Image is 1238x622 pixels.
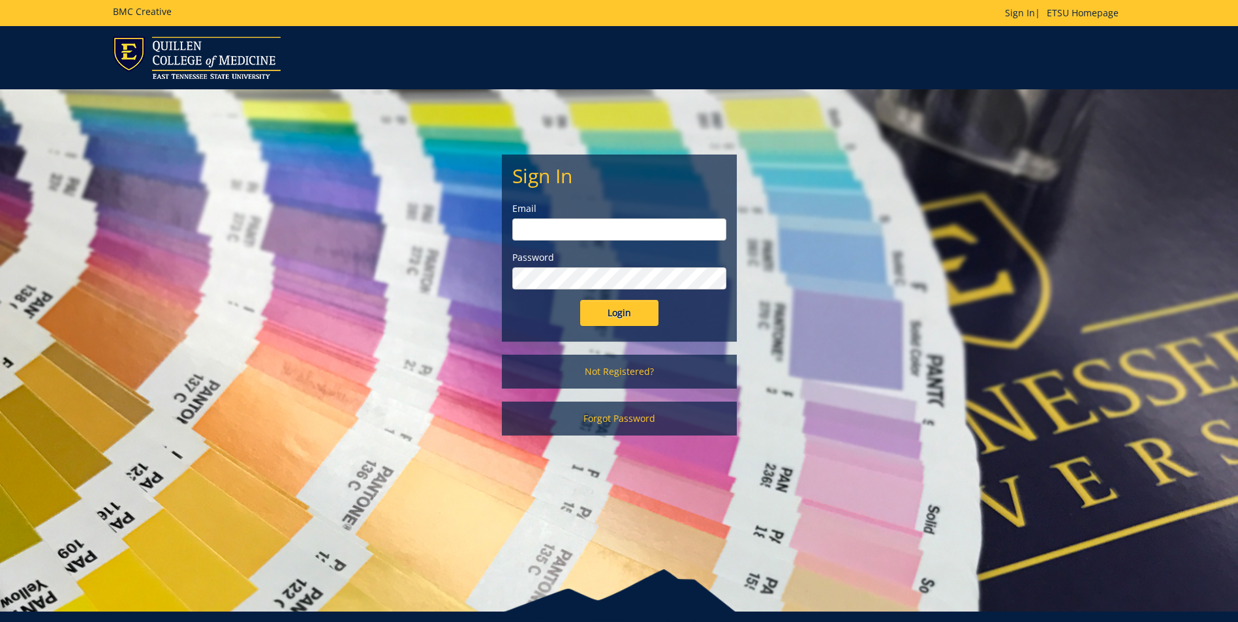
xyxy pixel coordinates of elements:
[580,300,658,326] input: Login
[512,165,726,186] h2: Sign In
[502,402,737,436] a: Forgot Password
[1005,7,1125,20] p: |
[113,37,281,79] img: ETSU logo
[1040,7,1125,19] a: ETSU Homepage
[512,202,726,215] label: Email
[113,7,172,16] h5: BMC Creative
[512,251,726,264] label: Password
[502,355,737,389] a: Not Registered?
[1005,7,1035,19] a: Sign In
